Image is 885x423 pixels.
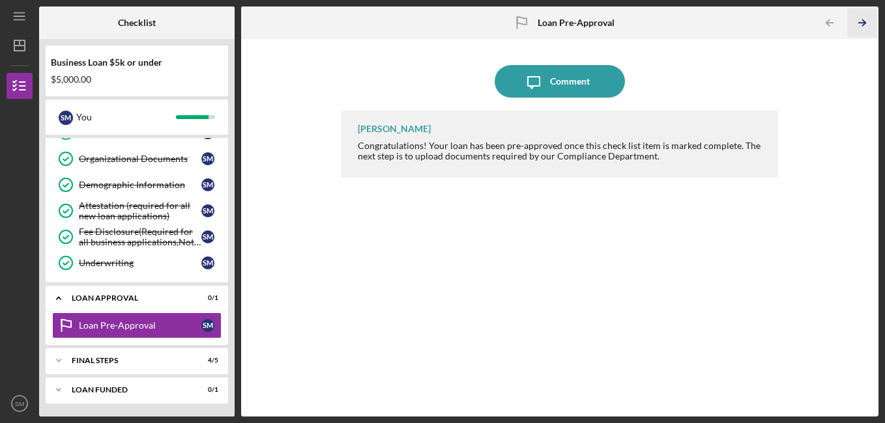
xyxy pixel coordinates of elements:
[51,57,223,68] div: Business Loan $5k or under
[201,152,214,165] div: S M
[59,111,73,125] div: S M
[538,18,615,28] b: Loan Pre-Approval
[201,256,214,269] div: S M
[195,357,218,364] div: 4 / 5
[79,258,201,268] div: Underwriting
[76,106,176,128] div: You
[52,312,222,338] a: Loan Pre-ApprovalSM
[550,65,590,98] div: Comment
[52,224,222,250] a: Fee Disclosure(Required for all business applications,Not needed for Contractor loans)SM
[72,357,186,364] div: Final Steps
[201,178,214,191] div: S M
[79,320,201,331] div: Loan Pre-Approval
[72,386,186,394] div: LOAN FUNDED
[201,319,214,332] div: S M
[195,294,218,302] div: 0 / 1
[15,400,24,407] text: SM
[7,390,33,416] button: SM
[52,172,222,198] a: Demographic InformationSM
[52,250,222,276] a: UnderwritingSM
[79,154,201,164] div: Organizational Documents
[358,141,766,161] div: Congratulations! Your loan has been pre-approved once this check list item is marked complete. Th...
[201,204,214,217] div: S M
[79,180,201,190] div: Demographic Information
[79,226,201,247] div: Fee Disclosure(Required for all business applications,Not needed for Contractor loans)
[51,74,223,85] div: $5,000.00
[79,200,201,221] div: Attestation (required for all new loan applications)
[201,230,214,243] div: S M
[495,65,625,98] button: Comment
[52,198,222,224] a: Attestation (required for all new loan applications)SM
[195,386,218,394] div: 0 / 1
[52,146,222,172] a: Organizational DocumentsSM
[118,18,156,28] b: Checklist
[358,124,431,134] div: [PERSON_NAME]
[72,294,186,302] div: Loan Approval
